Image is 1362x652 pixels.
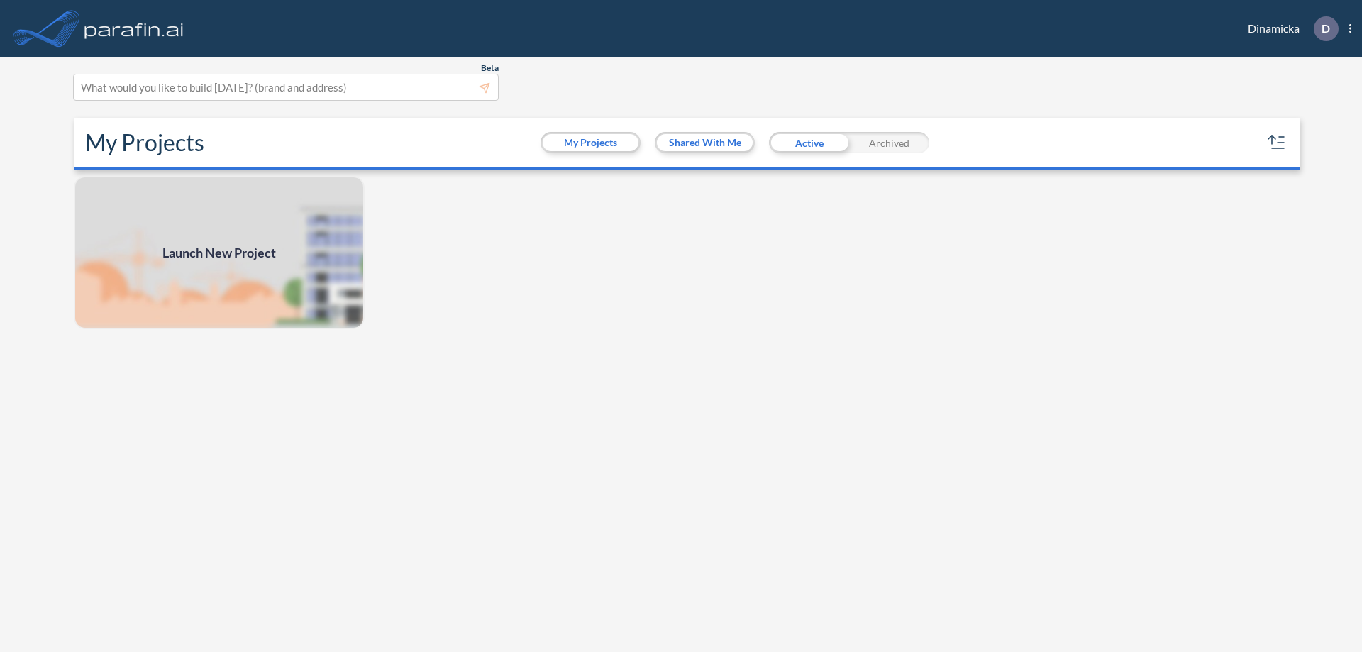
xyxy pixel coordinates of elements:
[1266,131,1288,154] button: sort
[849,132,929,153] div: Archived
[543,134,638,151] button: My Projects
[657,134,753,151] button: Shared With Me
[85,129,204,156] h2: My Projects
[769,132,849,153] div: Active
[82,14,187,43] img: logo
[1322,22,1330,35] p: D
[74,176,365,329] img: add
[1227,16,1351,41] div: Dinamicka
[481,62,499,74] span: Beta
[74,176,365,329] a: Launch New Project
[162,243,276,263] span: Launch New Project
